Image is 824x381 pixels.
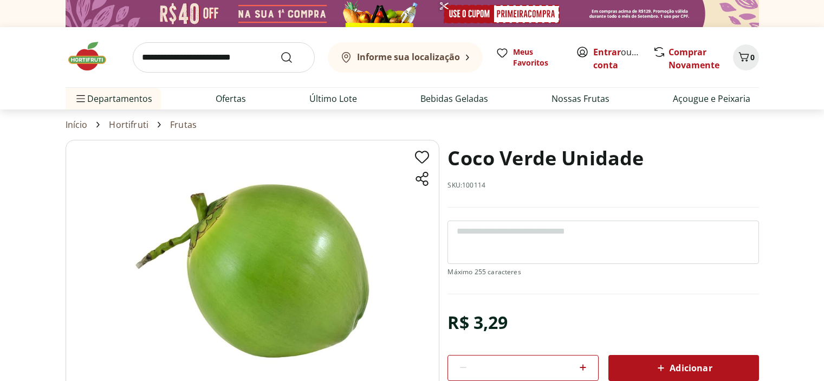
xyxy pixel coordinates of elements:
span: Meus Favoritos [513,47,563,68]
b: Informe sua localização [357,51,460,63]
span: Adicionar [654,361,712,374]
a: Início [66,120,88,130]
span: 0 [750,52,755,62]
a: Criar conta [593,46,653,71]
a: Comprar Novamente [669,46,719,71]
input: search [133,42,315,73]
a: Frutas [170,120,197,130]
button: Adicionar [608,355,759,381]
a: Hortifruti [109,120,148,130]
p: SKU: 100114 [447,181,485,190]
div: R$ 3,29 [447,307,508,338]
a: Ofertas [216,92,246,105]
a: Meus Favoritos [496,47,563,68]
span: Departamentos [74,86,152,112]
button: Carrinho [733,44,759,70]
img: Hortifruti [66,40,120,73]
a: Último Lote [309,92,357,105]
button: Menu [74,86,87,112]
a: Bebidas Geladas [420,92,488,105]
a: Nossas Frutas [552,92,609,105]
a: Açougue e Peixaria [673,92,750,105]
button: Informe sua localização [328,42,483,73]
a: Entrar [593,46,621,58]
button: Submit Search [280,51,306,64]
h1: Coco Verde Unidade [447,140,644,177]
span: ou [593,46,641,72]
